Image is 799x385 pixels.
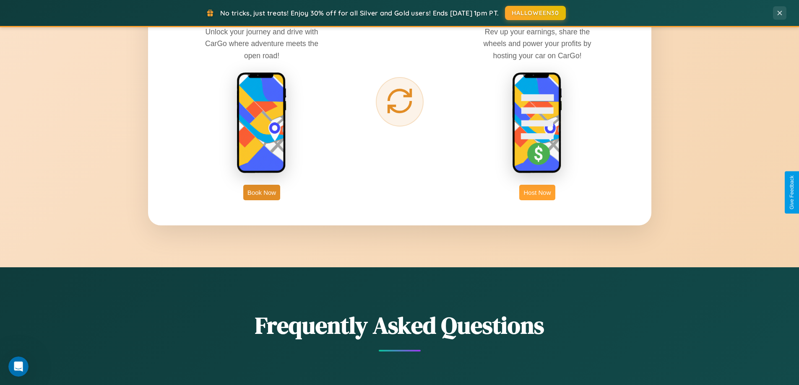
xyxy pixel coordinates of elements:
[8,357,29,377] iframe: Intercom live chat
[789,176,795,209] div: Give Feedback
[237,72,287,174] img: rent phone
[148,309,651,341] h2: Frequently Asked Questions
[220,9,499,17] span: No tricks, just treats! Enjoy 30% off for all Silver and Gold users! Ends [DATE] 1pm PT.
[199,26,325,61] p: Unlock your journey and drive with CarGo where adventure meets the open road!
[512,72,562,174] img: host phone
[505,6,566,20] button: HALLOWEEN30
[519,185,555,200] button: Host Now
[243,185,280,200] button: Book Now
[474,26,600,61] p: Rev up your earnings, share the wheels and power your profits by hosting your car on CarGo!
